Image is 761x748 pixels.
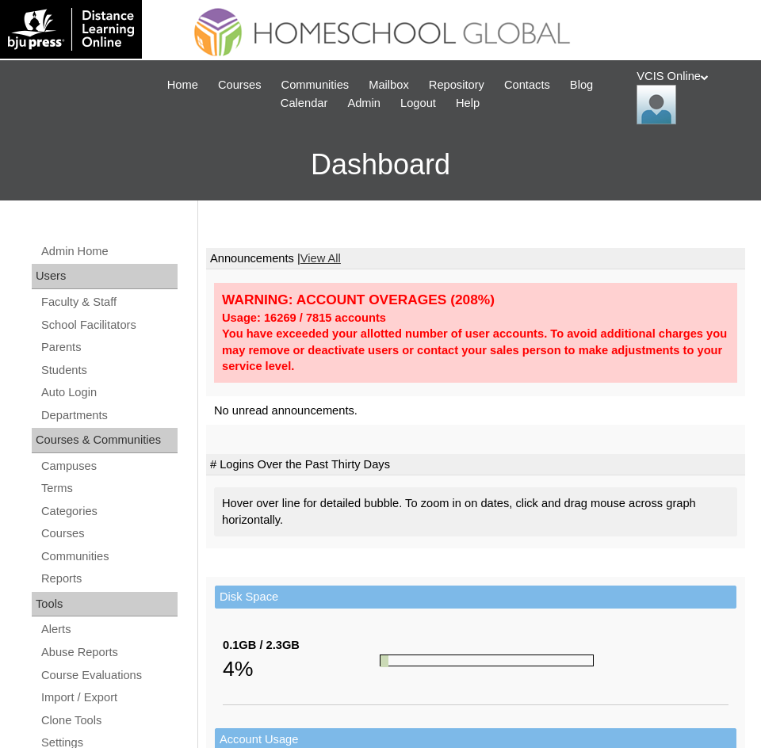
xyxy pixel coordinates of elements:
span: Blog [570,76,593,94]
td: Announcements | [206,248,745,270]
a: Admin [339,94,388,113]
a: Students [40,361,178,380]
a: Import / Export [40,688,178,708]
div: Users [32,264,178,289]
div: Tools [32,592,178,617]
a: Help [448,94,488,113]
a: Mailbox [361,76,417,94]
a: Terms [40,479,178,498]
h3: Dashboard [8,129,753,200]
a: Alerts [40,620,178,639]
a: Communities [40,547,178,567]
a: Home [159,76,206,94]
a: Departments [40,406,178,426]
td: # Logins Over the Past Thirty Days [206,454,745,476]
span: Home [167,76,198,94]
div: You have exceeded your allotted number of user accounts. To avoid additional charges you may remo... [222,326,729,375]
div: 4% [223,653,380,685]
td: Disk Space [215,586,736,609]
a: School Facilitators [40,315,178,335]
a: Calendar [273,94,335,113]
a: Repository [421,76,492,94]
a: Clone Tools [40,711,178,731]
a: View All [300,252,341,265]
span: Repository [429,76,484,94]
td: No unread announcements. [206,396,745,426]
div: WARNING: ACCOUNT OVERAGES (208%) [222,291,729,309]
strong: Usage: 16269 / 7815 accounts [222,311,386,324]
a: Categories [40,502,178,521]
a: Admin Home [40,242,178,261]
span: Contacts [504,76,550,94]
img: logo-white.png [8,8,134,51]
div: Courses & Communities [32,428,178,453]
a: Logout [392,94,444,113]
a: Reports [40,569,178,589]
span: Calendar [281,94,327,113]
a: Course Evaluations [40,666,178,685]
a: Campuses [40,456,178,476]
span: Admin [347,94,380,113]
a: Abuse Reports [40,643,178,662]
div: Hover over line for detailed bubble. To zoom in on dates, click and drag mouse across graph horiz... [214,487,737,536]
span: Courses [218,76,262,94]
a: Communities [273,76,358,94]
span: Help [456,94,480,113]
span: Mailbox [369,76,409,94]
a: Courses [210,76,270,94]
div: VCIS Online [637,68,745,124]
div: 0.1GB / 2.3GB [223,637,380,654]
a: Parents [40,338,178,357]
img: VCIS Online Admin [637,85,676,124]
a: Faculty & Staff [40,292,178,312]
a: Contacts [496,76,558,94]
span: Communities [281,76,350,94]
a: Courses [40,524,178,544]
a: Blog [562,76,601,94]
span: Logout [400,94,436,113]
a: Auto Login [40,383,178,403]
